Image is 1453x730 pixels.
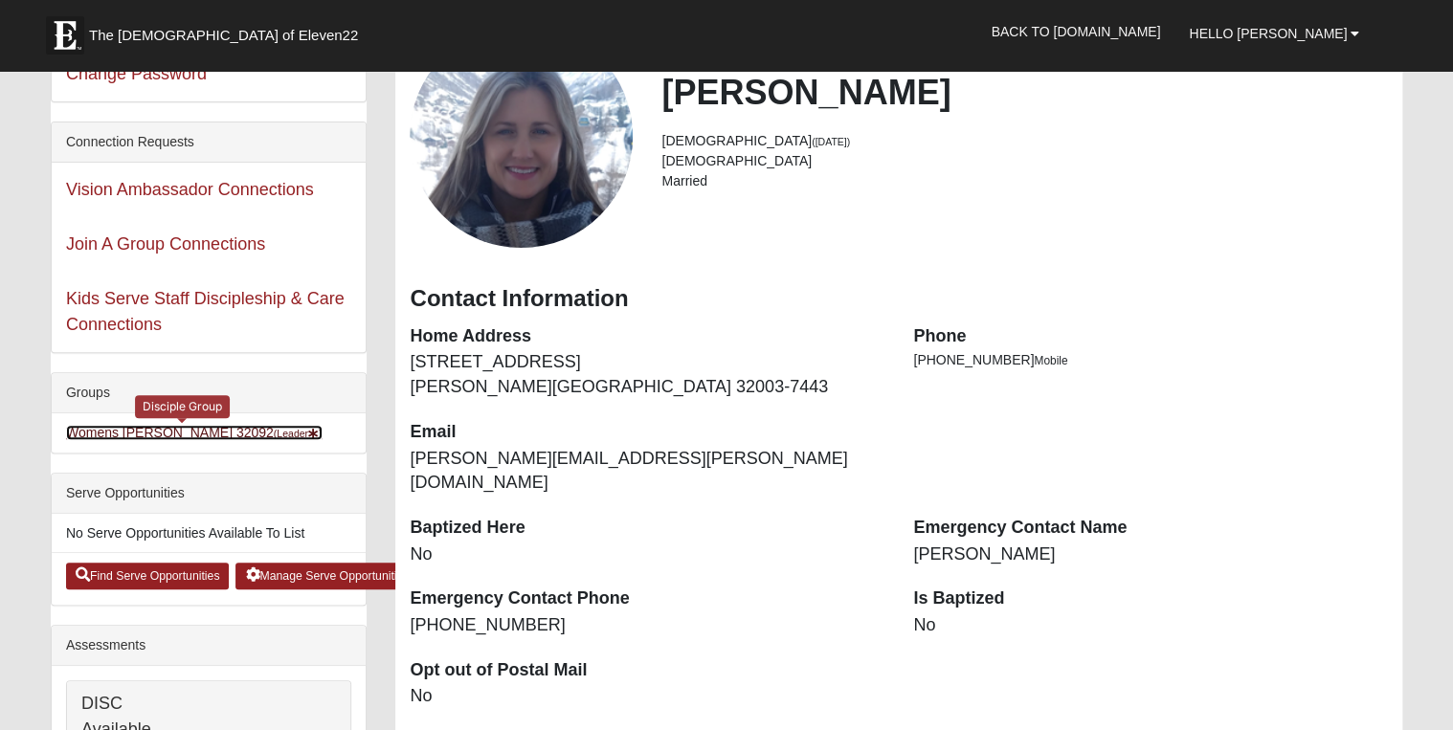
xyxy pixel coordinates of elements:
a: Change Password [66,64,207,83]
dt: Home Address [410,324,884,349]
a: Hello [PERSON_NAME] [1174,10,1374,57]
span: Hello [PERSON_NAME] [1189,26,1347,41]
li: No Serve Opportunities Available To List [52,514,367,553]
dt: Phone [913,324,1388,349]
div: Connection Requests [52,122,367,163]
a: Join A Group Connections [66,234,265,254]
a: Manage Serve Opportunities [235,563,418,589]
dd: No [913,613,1388,638]
li: [DEMOGRAPHIC_DATA] [661,131,1388,151]
dt: Emergency Contact Name [913,516,1388,541]
li: [DEMOGRAPHIC_DATA] [661,151,1388,171]
li: [PHONE_NUMBER] [913,350,1388,370]
small: ([DATE]) [812,136,850,147]
a: The [DEMOGRAPHIC_DATA] of Eleven22 [36,7,419,55]
dd: [PHONE_NUMBER] [410,613,884,638]
small: (Leader ) [274,428,323,439]
span: The [DEMOGRAPHIC_DATA] of Eleven22 [89,26,358,45]
dd: [STREET_ADDRESS] [PERSON_NAME][GEOGRAPHIC_DATA] 32003-7443 [410,350,884,399]
img: Eleven22 logo [46,16,84,55]
div: Disciple Group [135,395,230,417]
div: Assessments [52,626,367,666]
li: Married [661,171,1388,191]
a: Back to [DOMAIN_NAME] [976,8,1174,55]
dt: Email [410,420,884,445]
dt: Opt out of Postal Mail [410,658,884,683]
a: Womens [PERSON_NAME] 32092(Leader) [66,425,323,440]
dt: Emergency Contact Phone [410,586,884,611]
a: Kids Serve Staff Discipleship & Care Connections [66,289,345,334]
dd: No [410,684,884,709]
dd: [PERSON_NAME] [913,542,1388,567]
a: Find Serve Opportunities [66,563,230,589]
a: Vision Ambassador Connections [66,180,314,199]
h3: Contact Information [410,285,1388,313]
a: View Fullsize Photo [410,25,633,248]
dt: Is Baptized [913,586,1388,611]
dd: [PERSON_NAME][EMAIL_ADDRESS][PERSON_NAME][DOMAIN_NAME] [410,447,884,496]
span: Mobile [1034,354,1067,367]
div: Groups [52,373,367,413]
dd: No [410,542,884,567]
div: Serve Opportunities [52,474,367,514]
dt: Baptized Here [410,516,884,541]
h2: [PERSON_NAME] [661,72,1388,113]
